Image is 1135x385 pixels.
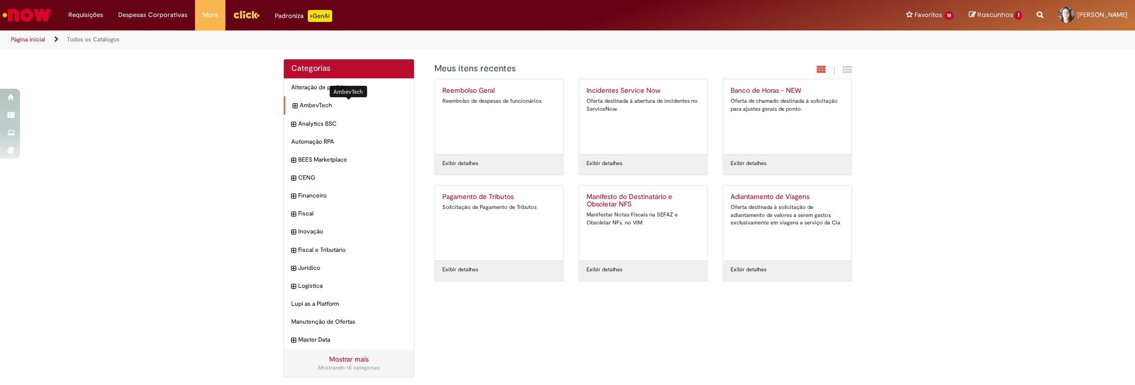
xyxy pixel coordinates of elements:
a: Adiantamento de Viagens Oferta destinada à solicitação de adiantamento de valores a serem gastos ... [723,186,851,260]
div: Reembolso de despesas de funcionários [442,97,556,105]
a: Todos os Catálogos [67,35,120,43]
div: Oferta destinada à solicitação de adiantamento de valores a serem gastos exclusivamente em viagen... [731,203,844,227]
div: Manifestar Notas Fiscais na SEFAZ e Obsoletar NFs. no VIM [586,211,700,226]
span: Fiscal e Tributário [298,246,406,254]
a: Exibir detalhes [442,160,478,168]
a: Exibir detalhes [586,266,622,274]
i: expandir categoria CENG [291,174,296,184]
span: Fiscal [298,209,406,218]
span: Financeiro [298,192,406,200]
ul: Trilhas de página [7,30,749,49]
span: Favoritos [915,10,942,20]
div: expandir categoria Financeiro Financeiro [284,187,414,205]
a: Exibir detalhes [731,266,766,274]
div: Manutenção de Ofertas [284,313,414,331]
h1: {"description":"","title":"Meus itens recentes"} Categoria [434,64,744,74]
h2: Categorias [291,64,406,73]
div: expandir categoria BEES Marketplace BEES Marketplace [284,151,414,169]
ul: Categorias [284,78,414,349]
h2: Pagamento de Tributos [442,193,556,201]
div: expandir categoria Fiscal Fiscal [284,204,414,223]
a: Pagamento de Tributos Solicitação de Pagamento de Tributos [435,186,563,260]
a: Página inicial [11,35,45,43]
div: expandir categoria Fiscal e Tributário Fiscal e Tributário [284,241,414,259]
a: Rascunhos [968,10,1022,20]
div: Solicitação de Pagamento de Tributos [442,203,556,211]
span: Automação RPA [291,138,406,146]
span: Master Data [298,336,406,344]
img: ServiceNow [1,5,52,25]
div: expandir categoria Jurídico Jurídico [284,259,414,277]
span: Inovação [298,227,406,236]
span: BEES Marketplace [298,156,406,164]
span: Alteração de pedido [291,83,406,92]
span: Requisições [68,10,103,20]
i: expandir categoria Financeiro [291,192,296,201]
div: Mostrando 15 categorias [291,364,406,372]
div: expandir categoria AmbevTech AmbevTech [284,96,414,115]
i: expandir categoria Analytics BSC [291,120,296,130]
div: Oferta de chamado destinada à solicitação para ajustes gerais de ponto. [731,97,844,113]
i: expandir categoria Logistica [291,282,296,292]
span: AmbevTech [300,101,406,110]
a: Manifesto do Destinatário e Obsoletar NFS Manifestar Notas Fiscais na SEFAZ e Obsoletar NFs. no VIM [579,186,707,260]
i: expandir categoria Fiscal e Tributário [291,246,296,256]
h2: Manifesto do Destinatário e Obsoletar NFS [586,193,700,209]
div: expandir categoria Analytics BSC Analytics BSC [284,115,414,133]
div: Lupi as a Platform [284,295,414,313]
div: Alteração de pedido [284,78,414,97]
div: expandir categoria Inovação Inovação [284,222,414,241]
i: expandir categoria BEES Marketplace [291,156,296,166]
i: Exibição em cartão [817,65,826,74]
i: expandir categoria Jurídico [291,264,296,274]
span: CENG [298,174,406,182]
span: [PERSON_NAME] [1077,10,1128,19]
span: Analytics BSC [298,120,406,128]
h2: Incidentes Service Now [586,87,700,95]
div: expandir categoria CENG CENG [284,169,414,187]
h2: Banco de Horas - NEW [731,87,844,95]
a: Exibir detalhes [731,160,766,168]
a: Reembolso Geral Reembolso de despesas de funcionários [435,79,563,154]
h2: Adiantamento de Viagens [731,193,844,201]
h2: Reembolso Geral [442,87,556,95]
a: Mostrar mais [329,355,369,364]
span: Manutenção de Ofertas [291,318,406,326]
a: Exibir detalhes [586,160,622,168]
span: | [833,64,835,76]
div: Padroniza [275,10,332,22]
a: Incidentes Service Now Oferta destinada à abertura de incidentes no ServiceNow. [579,79,707,154]
span: 1 [1014,11,1022,20]
i: expandir categoria AmbevTech [293,101,297,111]
div: Oferta destinada à abertura de incidentes no ServiceNow. [586,97,700,113]
div: AmbevTech [330,86,367,97]
span: Rascunhos [977,10,1013,19]
img: click_logo_yellow_360x200.png [233,7,260,22]
p: +GenAi [308,10,332,22]
div: Automação RPA [284,133,414,151]
div: expandir categoria Master Data Master Data [284,331,414,349]
i: expandir categoria Fiscal [291,209,296,219]
span: 18 [944,11,954,20]
a: Exibir detalhes [442,266,478,274]
i: Exibição de grade [843,65,852,74]
a: Banco de Horas - NEW Oferta de chamado destinada à solicitação para ajustes gerais de ponto. [723,79,851,154]
span: Logistica [298,282,406,290]
i: expandir categoria Master Data [291,336,296,346]
i: expandir categoria Inovação [291,227,296,237]
span: Despesas Corporativas [118,10,188,20]
span: Lupi as a Platform [291,300,406,308]
span: More [202,10,218,20]
span: Jurídico [298,264,406,272]
div: expandir categoria Logistica Logistica [284,277,414,295]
